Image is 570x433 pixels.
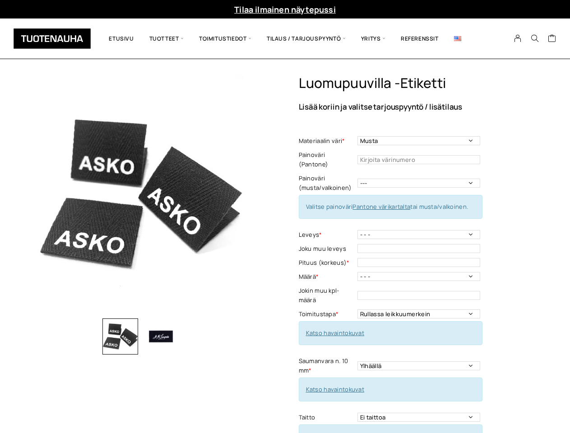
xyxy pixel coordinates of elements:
[306,329,365,337] a: Katso havaintokuvat
[299,136,355,146] label: Materiaalin väri
[306,385,365,393] a: Katso havaintokuvat
[234,4,336,15] a: Tilaa ilmainen näytepussi
[526,34,543,42] button: Search
[299,174,355,193] label: Painoväri (musta/valkoinen)
[21,75,260,314] img: Tuotenauha puuvillakanttinauha jämäkkä kalanruotokuvio
[299,272,355,281] label: Määrä
[143,318,179,355] img: Luomupuuvilla -etiketti 2
[191,25,259,52] span: Toimitustiedot
[306,203,468,211] span: Valitse painoväri tai musta/valkoinen.
[101,25,141,52] a: Etusivu
[352,203,410,211] a: Pantone värikartalta
[299,309,355,319] label: Toimitustapa
[299,413,355,422] label: Taitto
[509,34,527,42] a: My Account
[393,25,446,52] a: Referenssit
[259,25,353,52] span: Tilaus / Tarjouspyyntö
[14,28,91,49] img: Tuotenauha Oy
[299,230,355,240] label: Leveys
[142,25,191,52] span: Tuotteet
[299,356,355,375] label: Saumanvara n. 10 mm
[299,258,355,267] label: Pituus (korkeus)
[454,36,461,41] img: English
[299,103,549,111] p: Lisää koriin ja valitse tarjouspyyntö / lisätilaus
[299,150,355,169] label: Painoväri (Pantone)
[357,155,480,164] input: Kirjoita värinumero
[548,34,556,45] a: Cart
[299,75,549,92] h1: Luomupuuvilla -etiketti
[299,244,355,253] label: Joku muu leveys
[353,25,393,52] span: Yritys
[299,286,355,305] label: Jokin muu kpl-määrä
